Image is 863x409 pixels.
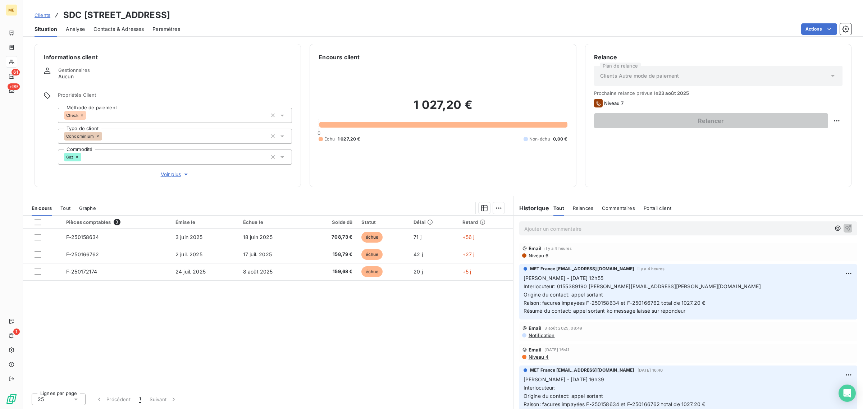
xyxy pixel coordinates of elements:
h6: Historique [513,204,549,212]
span: 71 j [414,234,421,240]
span: 158,79 € [310,251,352,258]
span: Check [66,113,78,118]
span: 2 juil. 2025 [175,251,202,257]
span: 23 août 2025 [658,90,689,96]
img: Logo LeanPay [6,393,17,405]
h6: Encours client [319,53,360,61]
span: Paramètres [152,26,180,33]
span: Clients Autre mode de paiement [600,72,679,79]
span: En cours [32,205,52,211]
span: 708,73 € [310,234,352,241]
h6: Relance [594,53,843,61]
span: Voir plus [161,171,190,178]
span: Contacts & Adresses [93,26,144,33]
span: Notification [528,332,555,338]
span: 3 [114,219,120,225]
span: Clients [35,12,50,18]
span: MET France [EMAIL_ADDRESS][DOMAIN_NAME] [530,266,635,272]
span: 3 juin 2025 [175,234,203,240]
span: 20 j [414,268,423,275]
div: ME [6,4,17,16]
button: Suivant [145,392,182,407]
h6: Informations client [44,53,292,61]
input: Ajouter une valeur [86,112,92,119]
span: 159,68 € [310,268,352,275]
span: Origine du contact: appel sortant [524,393,603,399]
div: Émise le [175,219,234,225]
h3: SDC [STREET_ADDRESS] [63,9,170,22]
button: Précédent [91,392,135,407]
span: Commentaires [602,205,635,211]
span: Portail client [644,205,671,211]
span: 1 [139,396,141,403]
span: Email [529,245,542,251]
input: Ajouter une valeur [102,133,108,139]
span: échue [361,266,383,277]
span: Propriétés Client [58,92,292,102]
button: Actions [801,23,837,35]
span: F-250172174 [66,268,97,275]
span: Tout [60,205,70,211]
div: Échue le [243,219,301,225]
span: 3 août 2025, 08:49 [544,326,582,330]
span: 0 [318,130,320,136]
span: +99 [8,83,20,90]
div: Statut [361,219,405,225]
a: 61 [6,70,17,82]
span: 18 juin 2025 [243,234,273,240]
span: il y a 4 heures [638,267,665,271]
button: Voir plus [58,170,292,178]
span: +5 j [462,268,471,275]
span: Analyse [66,26,85,33]
span: MET France [EMAIL_ADDRESS][DOMAIN_NAME] [530,367,635,373]
span: Échu [324,136,335,142]
span: Gestionnaires [58,67,90,73]
span: Résumé du contact: appel sortant ko message laissé sur répondeur [524,308,686,314]
span: F-250158634 [66,234,99,240]
span: Relances [573,205,593,211]
span: Prochaine relance prévue le [594,90,843,96]
span: Email [529,325,542,331]
span: 61 [12,69,20,75]
a: Clients [35,12,50,19]
span: 8 août 2025 [243,268,273,275]
span: 42 j [414,251,423,257]
span: Tout [553,205,564,211]
div: Pièces comptables [66,219,167,225]
button: Relancer [594,113,828,128]
span: 25 [38,396,44,403]
span: [PERSON_NAME] - [DATE] 12h55 [524,275,603,281]
span: +56 j [462,234,475,240]
span: [PERSON_NAME] - [DATE] 16h39 [524,376,604,382]
span: Origine du contact: appel sortant [524,291,603,298]
span: Raison: facures impayées F-250158634 et F-250166762 total de 1027.20 € [524,401,706,407]
span: +27 j [462,251,475,257]
span: Niveau 4 [528,354,549,360]
span: 1 027,20 € [338,136,360,142]
span: Non-échu [529,136,550,142]
span: Interlocuteur: 0155389190 [PERSON_NAME][EMAIL_ADDRESS][PERSON_NAME][DOMAIN_NAME] [524,283,761,289]
span: 0,00 € [553,136,567,142]
span: Gaz [66,155,73,159]
span: 1 [13,328,20,335]
span: Niveau 6 [528,253,548,258]
span: Interlocuteur: [524,385,556,391]
span: Condominium [66,134,94,138]
div: Délai [414,219,453,225]
h2: 1 027,20 € [319,98,567,119]
div: Retard [462,219,509,225]
span: Aucun [58,73,74,80]
a: +99 [6,85,17,96]
span: Situation [35,26,57,33]
span: Niveau 7 [604,100,624,106]
div: Open Intercom Messenger [839,385,856,402]
span: [DATE] 16:41 [544,348,569,352]
input: Ajouter une valeur [81,154,87,160]
span: il y a 4 heures [544,246,571,251]
button: 1 [135,392,145,407]
span: F-250166762 [66,251,99,257]
div: Solde dû [310,219,352,225]
span: échue [361,232,383,243]
span: 24 juil. 2025 [175,268,206,275]
span: Raison: facures impayées F-250158634 et F-250166762 total de 1027.20 € [524,300,706,306]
